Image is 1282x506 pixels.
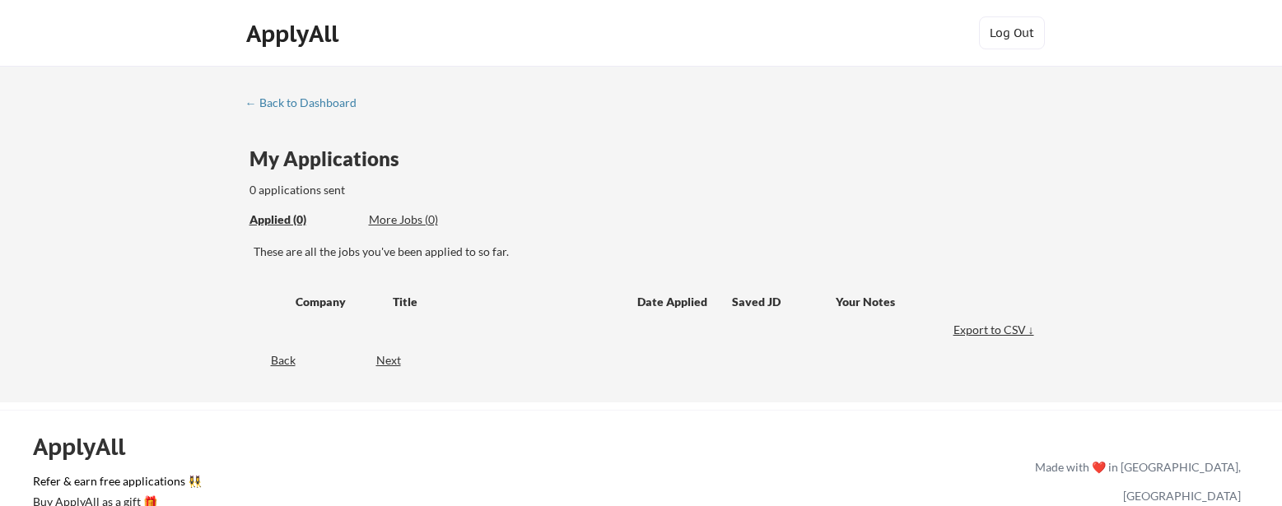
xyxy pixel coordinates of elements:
[296,294,378,310] div: Company
[836,294,1023,310] div: Your Notes
[249,211,357,228] div: Applied (0)
[246,20,343,48] div: ApplyAll
[245,352,296,369] div: Back
[249,149,413,169] div: My Applications
[637,294,710,310] div: Date Applied
[245,97,369,109] div: ← Back to Dashboard
[376,352,420,369] div: Next
[369,211,490,229] div: These are job applications we think you'd be a good fit for, but couldn't apply you to automatica...
[245,96,369,113] a: ← Back to Dashboard
[254,244,1038,260] div: These are all the jobs you've been applied to so far.
[33,433,144,461] div: ApplyAll
[249,211,357,229] div: These are all the jobs you've been applied to so far.
[249,182,568,198] div: 0 applications sent
[732,286,836,316] div: Saved JD
[369,211,490,228] div: More Jobs (0)
[979,16,1045,49] button: Log Out
[393,294,622,310] div: Title
[953,322,1038,338] div: Export to CSV ↓
[33,476,691,493] a: Refer & earn free applications 👯‍♀️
